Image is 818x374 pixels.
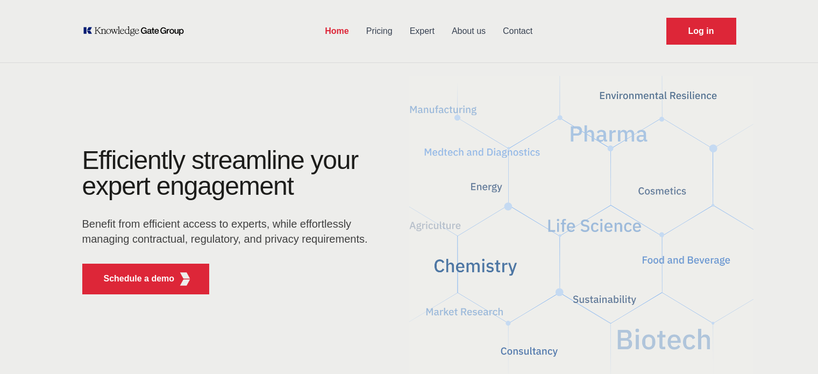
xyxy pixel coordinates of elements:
[443,17,494,45] a: About us
[494,17,541,45] a: Contact
[82,26,191,37] a: KOL Knowledge Platform: Talk to Key External Experts (KEE)
[82,216,375,246] p: Benefit from efficient access to experts, while effortlessly managing contractual, regulatory, an...
[178,272,191,286] img: KGG Fifth Element RED
[401,17,443,45] a: Expert
[104,272,175,285] p: Schedule a demo
[82,146,359,200] h1: Efficiently streamline your expert engagement
[666,18,736,45] a: Request Demo
[316,17,357,45] a: Home
[82,264,210,294] button: Schedule a demoKGG Fifth Element RED
[358,17,401,45] a: Pricing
